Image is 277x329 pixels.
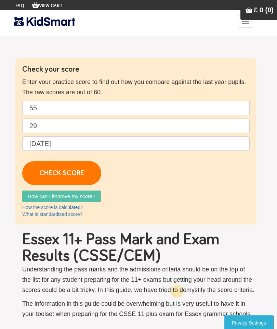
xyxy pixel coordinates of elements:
h4: Check your score [22,65,250,73]
h1: Essex 11+ Pass Mark and Exam Results (CSSE/CEM) [22,231,255,264]
input: English raw score [22,101,250,115]
a: What is standardised score? [22,211,83,217]
input: Maths raw score [22,119,250,133]
a: How can I improve my score? [22,191,101,202]
a: View Cart [32,3,63,8]
a: How the score is calculated? [22,205,83,210]
img: Your items in the shopping basket [32,2,39,9]
a: CHECK SCORE [22,161,101,185]
p: Understanding the pass marks and the admissions criteria should be on the top of the list for any... [22,264,255,295]
span: £ 0 (0) [254,6,274,14]
img: Your items in the shopping basket [246,7,252,13]
input: Date of birth (d/m/y) e.g. 27/12/2007 [22,136,250,151]
a: FAQ [15,3,24,8]
p: The information in this guide could be overwhelming but is very useful to have it in your toolset... [22,298,255,319]
p: Enter your practice score to find out how you compare against the last year pupils. The raw score... [22,77,250,97]
img: KidSmart logo [14,15,75,27]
